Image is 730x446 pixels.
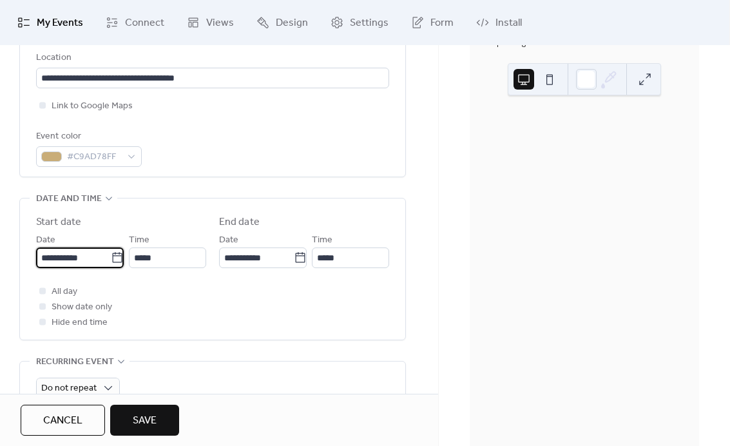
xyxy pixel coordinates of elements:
a: Design [247,5,318,40]
span: Hide end time [52,315,108,331]
div: Location [36,50,387,66]
span: Time [312,233,332,248]
a: Settings [321,5,398,40]
div: Event color [36,129,139,144]
span: Time [129,233,149,248]
span: Cancel [43,413,82,429]
span: Design [276,15,308,31]
div: End date [219,215,260,230]
span: Recurring event [36,354,114,370]
a: Install [466,5,532,40]
span: Connect [125,15,164,31]
button: Cancel [21,405,105,436]
div: Start date [36,215,81,230]
span: Date [36,233,55,248]
a: Form [401,5,463,40]
button: Save [110,405,179,436]
span: Views [206,15,234,31]
a: My Events [8,5,93,40]
span: Do not repeat [41,380,97,397]
span: My Events [37,15,83,31]
a: Views [177,5,244,40]
span: Show date only [52,300,112,315]
a: Connect [96,5,174,40]
span: #C9AD78FF [67,150,121,165]
span: Form [430,15,454,31]
span: Date and time [36,191,102,207]
span: Save [133,413,157,429]
span: All day [52,284,77,300]
span: Settings [350,15,389,31]
span: Link to Google Maps [52,99,133,114]
span: Install [495,15,522,31]
span: Date [219,233,238,248]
